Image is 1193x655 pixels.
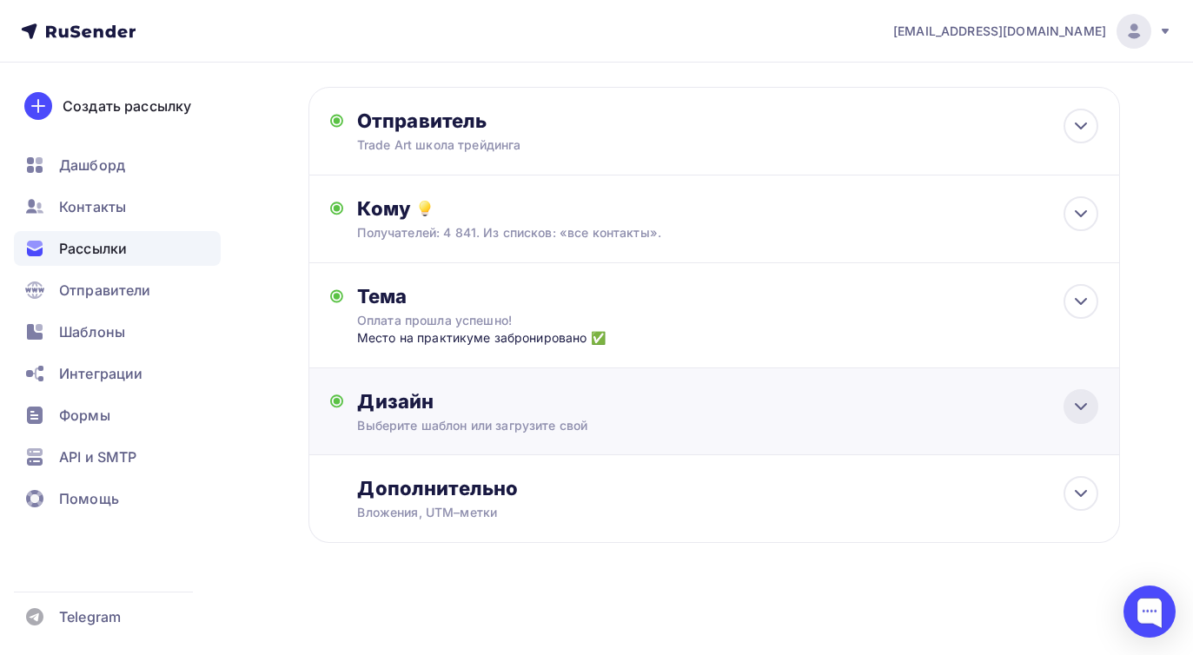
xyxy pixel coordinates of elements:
[14,398,221,433] a: Формы
[357,417,1024,434] div: Выберите шаблон или загрузите свой
[357,284,700,308] div: Тема
[893,23,1106,40] span: [EMAIL_ADDRESS][DOMAIN_NAME]
[357,109,733,133] div: Отправитель
[357,196,1098,221] div: Кому
[59,196,126,217] span: Контакты
[59,363,142,384] span: Интеграции
[63,96,191,116] div: Создать рассылку
[357,389,1098,414] div: Дизайн
[59,155,125,175] span: Дашборд
[357,136,696,154] div: Trade Art школа трейдинга
[59,405,110,426] span: Формы
[357,476,1098,500] div: Дополнительно
[14,148,221,182] a: Дашборд
[357,504,1024,521] div: Вложения, UTM–метки
[59,321,125,342] span: Шаблоны
[14,273,221,308] a: Отправители
[59,606,121,627] span: Telegram
[357,312,666,329] div: Оплата прошла успешно!
[59,488,119,509] span: Помощь
[893,14,1172,49] a: [EMAIL_ADDRESS][DOMAIN_NAME]
[59,447,136,467] span: API и SMTP
[14,314,221,349] a: Шаблоны
[59,238,127,259] span: Рассылки
[14,189,221,224] a: Контакты
[14,231,221,266] a: Рассылки
[59,280,151,301] span: Отправители
[357,329,700,347] div: Место на практикуме забронировано ✅
[357,224,1024,241] div: Получателей: 4 841. Из списков: «все контакты».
